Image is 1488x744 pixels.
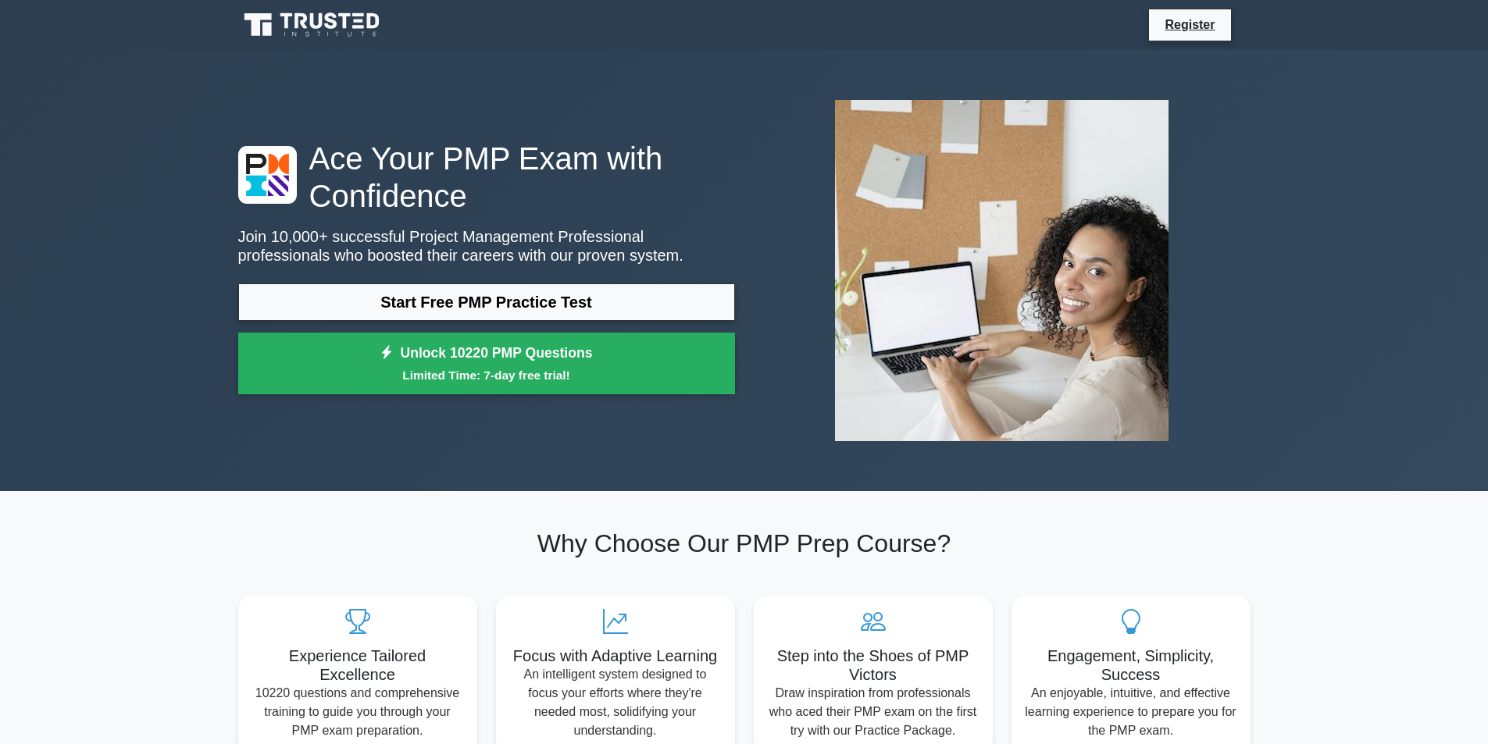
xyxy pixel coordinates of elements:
[238,333,735,395] a: Unlock 10220 PMP QuestionsLimited Time: 7-day free trial!
[1024,646,1238,684] h5: Engagement, Simplicity, Success
[251,684,465,740] p: 10220 questions and comprehensive training to guide you through your PMP exam preparation.
[508,665,723,740] p: An intelligent system designed to focus your efforts where they're needed most, solidifying your ...
[1024,684,1238,740] p: An enjoyable, intuitive, and effective learning experience to prepare you for the PMP exam.
[238,140,735,215] h1: Ace Your PMP Exam with Confidence
[508,646,723,665] h5: Focus with Adaptive Learning
[238,283,735,321] a: Start Free PMP Practice Test
[258,366,715,384] small: Limited Time: 7-day free trial!
[1155,15,1224,34] a: Register
[238,529,1251,558] h2: Why Choose Our PMP Prep Course?
[766,684,980,740] p: Draw inspiration from professionals who aced their PMP exam on the first try with our Practice Pa...
[238,227,735,265] p: Join 10,000+ successful Project Management Professional professionals who boosted their careers w...
[251,646,465,684] h5: Experience Tailored Excellence
[766,646,980,684] h5: Step into the Shoes of PMP Victors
